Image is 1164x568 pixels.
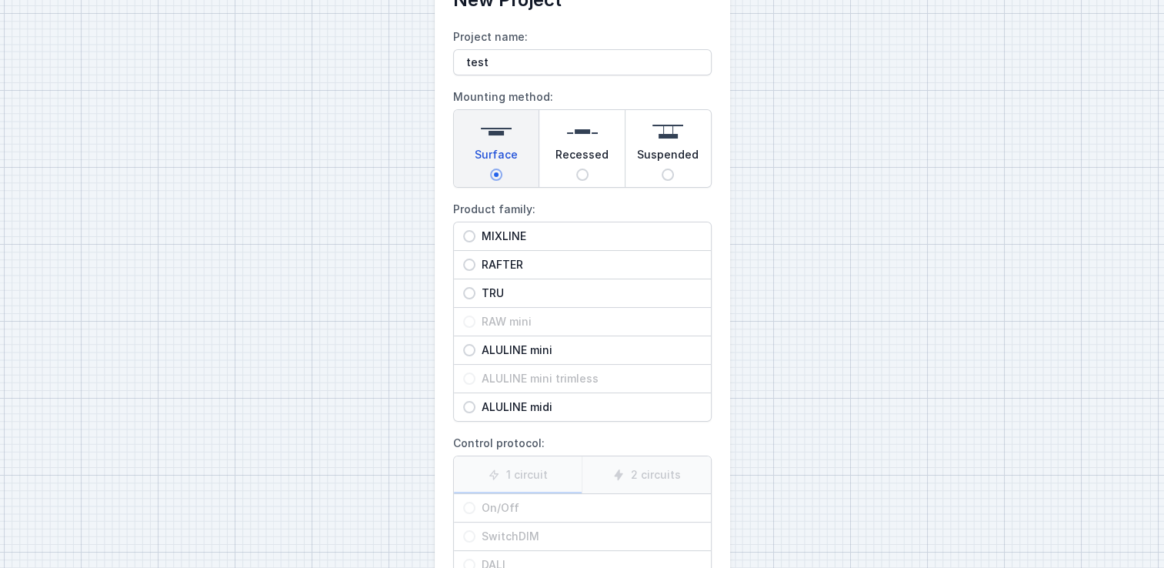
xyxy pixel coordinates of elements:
[463,230,475,242] input: MIXLINE
[453,49,712,75] input: Project name:
[576,169,589,181] input: Recessed
[637,147,699,169] span: Suspended
[481,116,512,147] img: surface.svg
[555,147,609,169] span: Recessed
[652,116,683,147] img: suspended.svg
[475,257,702,272] span: RAFTER
[475,147,518,169] span: Surface
[453,197,712,422] label: Product family:
[453,25,712,75] label: Project name:
[662,169,674,181] input: Suspended
[567,116,598,147] img: recessed.svg
[463,259,475,271] input: RAFTER
[475,342,702,358] span: ALULINE mini
[463,344,475,356] input: ALULINE mini
[463,287,475,299] input: TRU
[490,169,502,181] input: Surface
[475,229,702,244] span: MIXLINE
[463,401,475,413] input: ALULINE midi
[453,85,712,188] label: Mounting method:
[475,286,702,301] span: TRU
[475,399,702,415] span: ALULINE midi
